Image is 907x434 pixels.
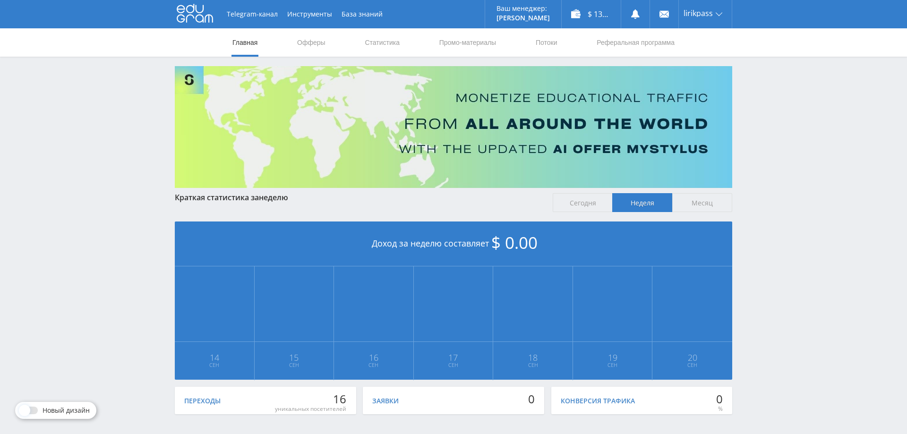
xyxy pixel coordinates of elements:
[275,392,346,406] div: 16
[334,354,413,361] span: 16
[43,407,90,414] span: Новый дизайн
[528,392,535,406] div: 0
[653,361,732,369] span: Сен
[496,5,550,12] p: Ваш менеджер:
[175,361,254,369] span: Сен
[612,193,672,212] span: Неделя
[231,28,258,57] a: Главная
[255,354,334,361] span: 15
[259,192,288,203] span: неделю
[596,28,676,57] a: Реферальная программа
[535,28,558,57] a: Потоки
[653,354,732,361] span: 20
[296,28,326,57] a: Офферы
[175,66,732,188] img: Banner
[494,354,572,361] span: 18
[672,193,732,212] span: Месяц
[372,397,399,405] div: Заявки
[438,28,497,57] a: Промо-материалы
[716,405,723,413] div: %
[275,405,346,413] div: уникальных посетителей
[334,361,413,369] span: Сен
[184,397,221,405] div: Переходы
[573,361,652,369] span: Сен
[561,397,635,405] div: Конверсия трафика
[175,354,254,361] span: 14
[684,9,713,17] span: lirikpass
[553,193,613,212] span: Сегодня
[175,193,543,202] div: Краткая статистика за
[494,361,572,369] span: Сен
[414,354,493,361] span: 17
[255,361,334,369] span: Сен
[716,392,723,406] div: 0
[573,354,652,361] span: 19
[496,14,550,22] p: [PERSON_NAME]
[414,361,493,369] span: Сен
[491,231,538,254] span: $ 0.00
[175,221,732,266] div: Доход за неделю составляет
[364,28,401,57] a: Статистика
